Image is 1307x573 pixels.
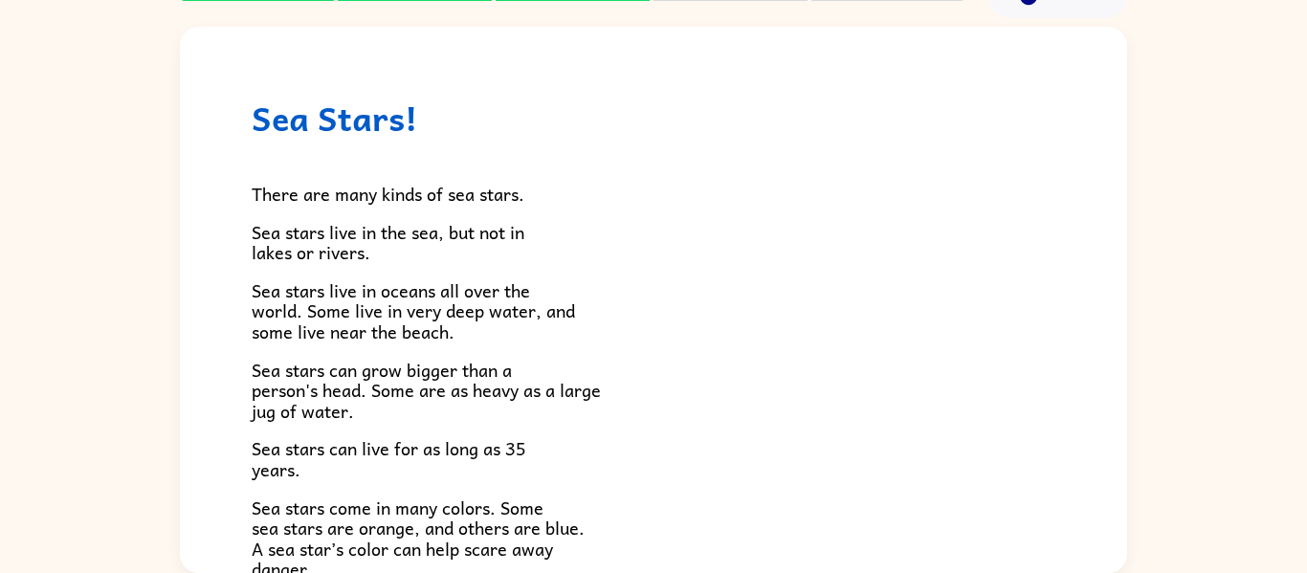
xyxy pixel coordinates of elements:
[252,356,601,425] span: Sea stars can grow bigger than a person's head. Some are as heavy as a large jug of water.
[252,434,526,483] span: Sea stars can live for as long as 35 years.
[252,276,575,345] span: Sea stars live in oceans all over the world. Some live in very deep water, and some live near the...
[252,180,524,208] span: There are many kinds of sea stars.
[252,218,524,267] span: Sea stars live in the sea, but not in lakes or rivers.
[252,99,1055,138] h1: Sea Stars!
